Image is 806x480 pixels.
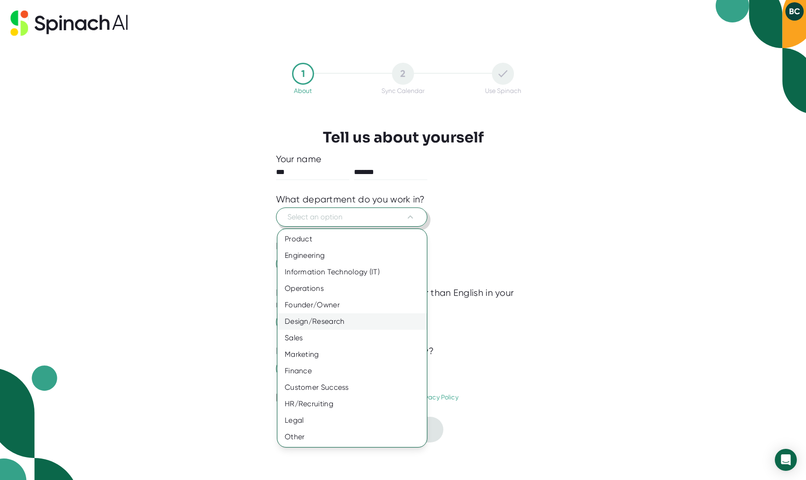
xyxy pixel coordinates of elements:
[277,379,427,396] div: Customer Success
[277,346,427,363] div: Marketing
[277,412,427,429] div: Legal
[277,363,427,379] div: Finance
[277,396,427,412] div: HR/Recruiting
[277,264,427,280] div: Information Technology (IT)
[277,330,427,346] div: Sales
[277,429,427,445] div: Other
[277,313,427,330] div: Design/Research
[277,231,427,247] div: Product
[277,247,427,264] div: Engineering
[277,297,427,313] div: Founder/Owner
[277,280,427,297] div: Operations
[775,449,797,471] div: Open Intercom Messenger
